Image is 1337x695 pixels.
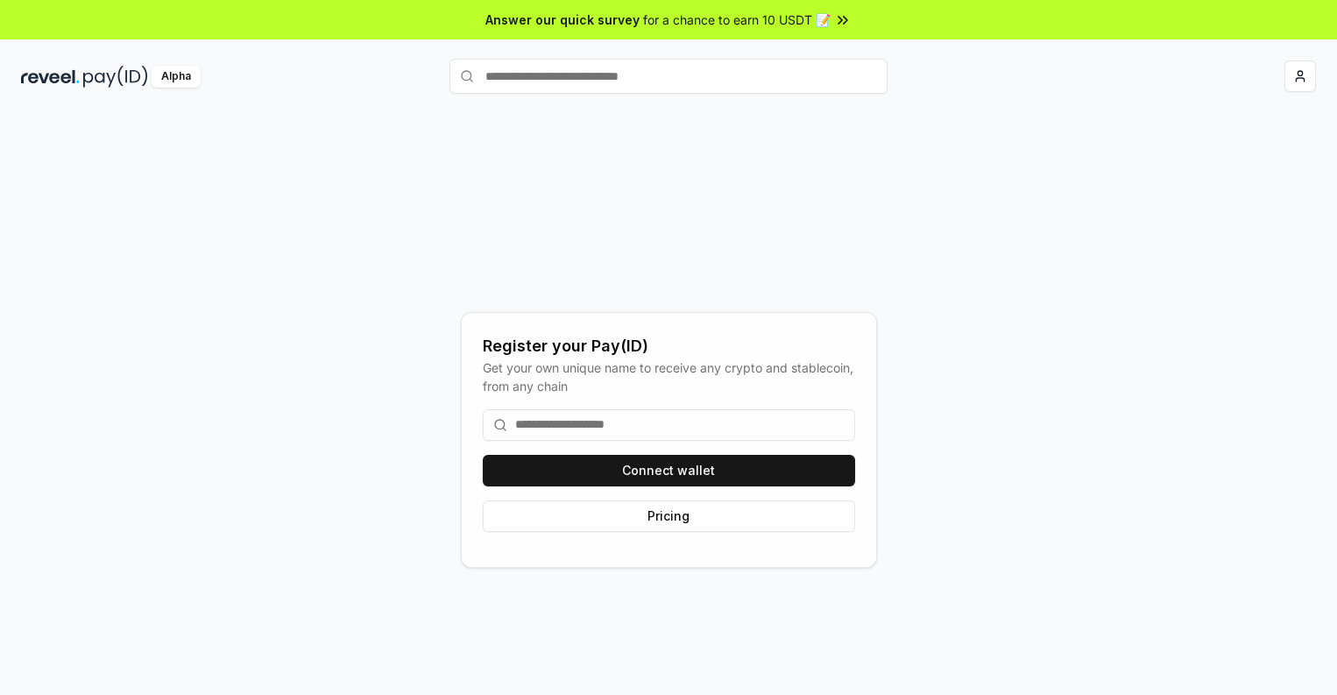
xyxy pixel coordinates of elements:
button: Connect wallet [483,455,855,486]
div: Get your own unique name to receive any crypto and stablecoin, from any chain [483,358,855,395]
img: pay_id [83,66,148,88]
div: Register your Pay(ID) [483,334,855,358]
div: Alpha [152,66,201,88]
img: reveel_dark [21,66,80,88]
span: for a chance to earn 10 USDT 📝 [643,11,831,29]
span: Answer our quick survey [485,11,640,29]
button: Pricing [483,500,855,532]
